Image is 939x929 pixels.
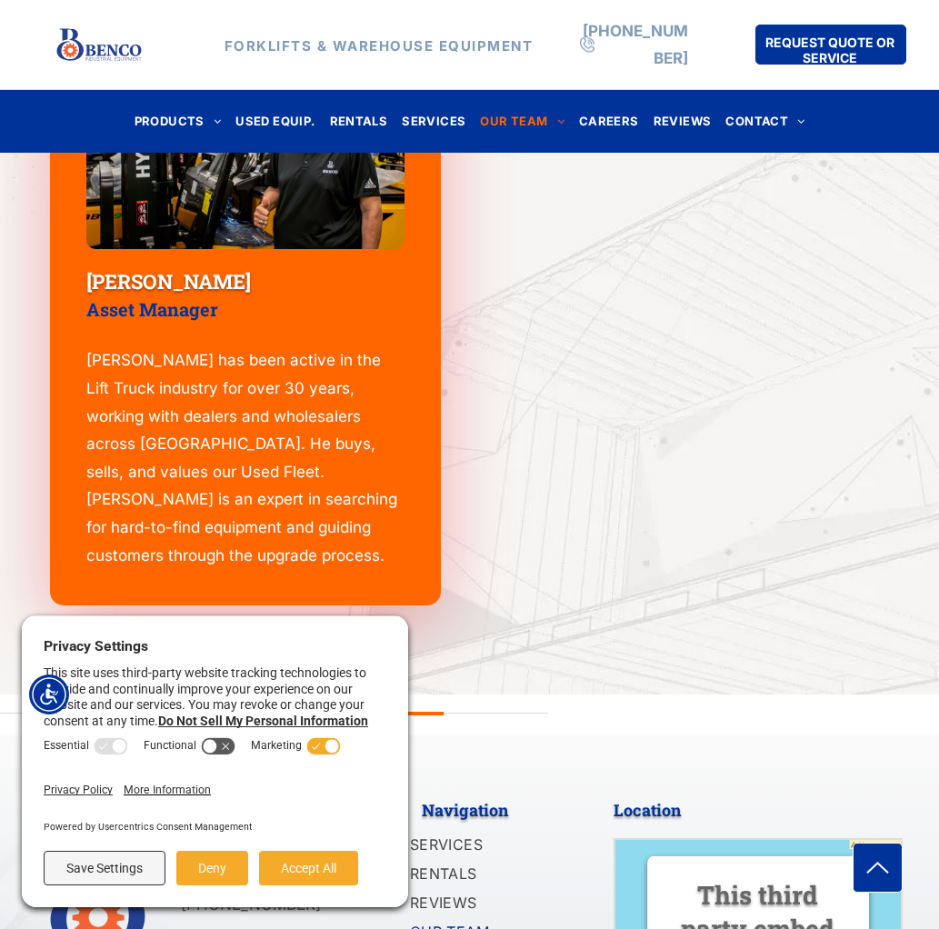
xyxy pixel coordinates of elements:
a: RENTALS [410,861,574,890]
a: PRODUCTS [127,109,229,134]
a: SERVICES [410,832,574,861]
a: CONTACT [718,109,812,134]
a: [PHONE_NUMBER] [583,22,688,68]
a: CAREERS [572,109,646,134]
strong: FORKLIFTS & WAREHOUSE EQUIPMENT [225,36,534,54]
a: USED EQUIP. [228,109,322,134]
span: [PERSON_NAME] has been active in the Lift Truck industry for over 30 years, working with dealers ... [86,351,397,564]
a: REQUEST QUOTE OR SERVICE [755,25,906,65]
span: Navigation [422,799,508,821]
a: SERVICES [395,109,473,134]
span: REQUEST QUOTE OR SERVICE [757,25,904,75]
a: OUR TEAM [473,109,572,134]
span: [PERSON_NAME] [86,268,251,295]
span: Location [614,799,681,821]
a: REVIEWS [646,109,719,134]
a: RENTALS [323,109,395,134]
div: Accessibility Menu [29,674,69,714]
span: Asset Manager [86,297,218,321]
a: REVIEWS [410,890,574,919]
